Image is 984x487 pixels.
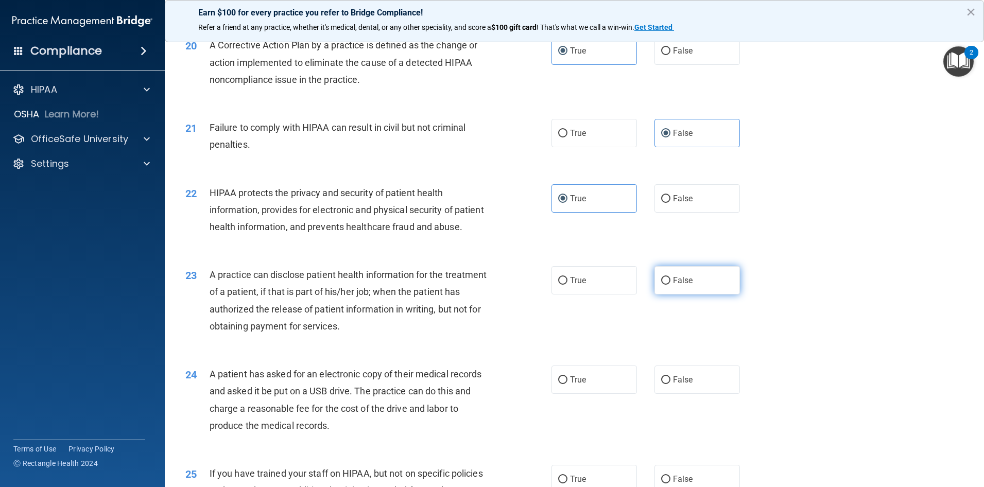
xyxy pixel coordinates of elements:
span: False [673,194,693,203]
p: HIPAA [31,83,57,96]
input: True [558,277,567,285]
span: False [673,375,693,385]
button: Close [966,4,976,20]
input: False [661,130,670,137]
p: Earn $100 for every practice you refer to Bridge Compliance! [198,8,951,18]
strong: Get Started [634,23,672,31]
a: Terms of Use [13,444,56,454]
input: True [558,376,567,384]
a: HIPAA [12,83,150,96]
span: True [570,375,586,385]
strong: $100 gift card [491,23,537,31]
input: False [661,277,670,285]
p: Learn More! [45,108,99,120]
span: Ⓒ Rectangle Health 2024 [13,458,98,468]
p: OSHA [14,108,40,120]
span: 25 [185,468,197,480]
span: False [673,474,693,484]
span: True [570,474,586,484]
p: Settings [31,158,69,170]
p: OfficeSafe University [31,133,128,145]
span: 20 [185,40,197,52]
input: True [558,130,567,137]
input: True [558,195,567,203]
span: A Corrective Action Plan by a practice is defined as the change or action implemented to eliminat... [210,40,478,84]
img: PMB logo [12,11,152,31]
span: True [570,128,586,138]
span: False [673,275,693,285]
input: False [661,47,670,55]
a: OfficeSafe University [12,133,150,145]
input: False [661,476,670,483]
span: A practice can disclose patient health information for the treatment of a patient, if that is par... [210,269,487,332]
span: 22 [185,187,197,200]
input: True [558,476,567,483]
a: Settings [12,158,150,170]
span: True [570,275,586,285]
span: 21 [185,122,197,134]
span: A patient has asked for an electronic copy of their medical records and asked it be put on a USB ... [210,369,482,431]
div: 2 [970,53,973,66]
span: 23 [185,269,197,282]
span: HIPAA protects the privacy and security of patient health information, provides for electronic an... [210,187,484,232]
span: Failure to comply with HIPAA can result in civil but not criminal penalties. [210,122,466,150]
span: Refer a friend at any practice, whether it's medical, dental, or any other speciality, and score a [198,23,491,31]
span: 24 [185,369,197,381]
h4: Compliance [30,44,102,58]
a: Get Started [634,23,674,31]
button: Open Resource Center, 2 new notifications [943,46,974,77]
input: False [661,195,670,203]
a: Privacy Policy [68,444,115,454]
span: False [673,46,693,56]
input: False [661,376,670,384]
span: ! That's what we call a win-win. [537,23,634,31]
input: True [558,47,567,55]
span: True [570,194,586,203]
span: True [570,46,586,56]
span: False [673,128,693,138]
